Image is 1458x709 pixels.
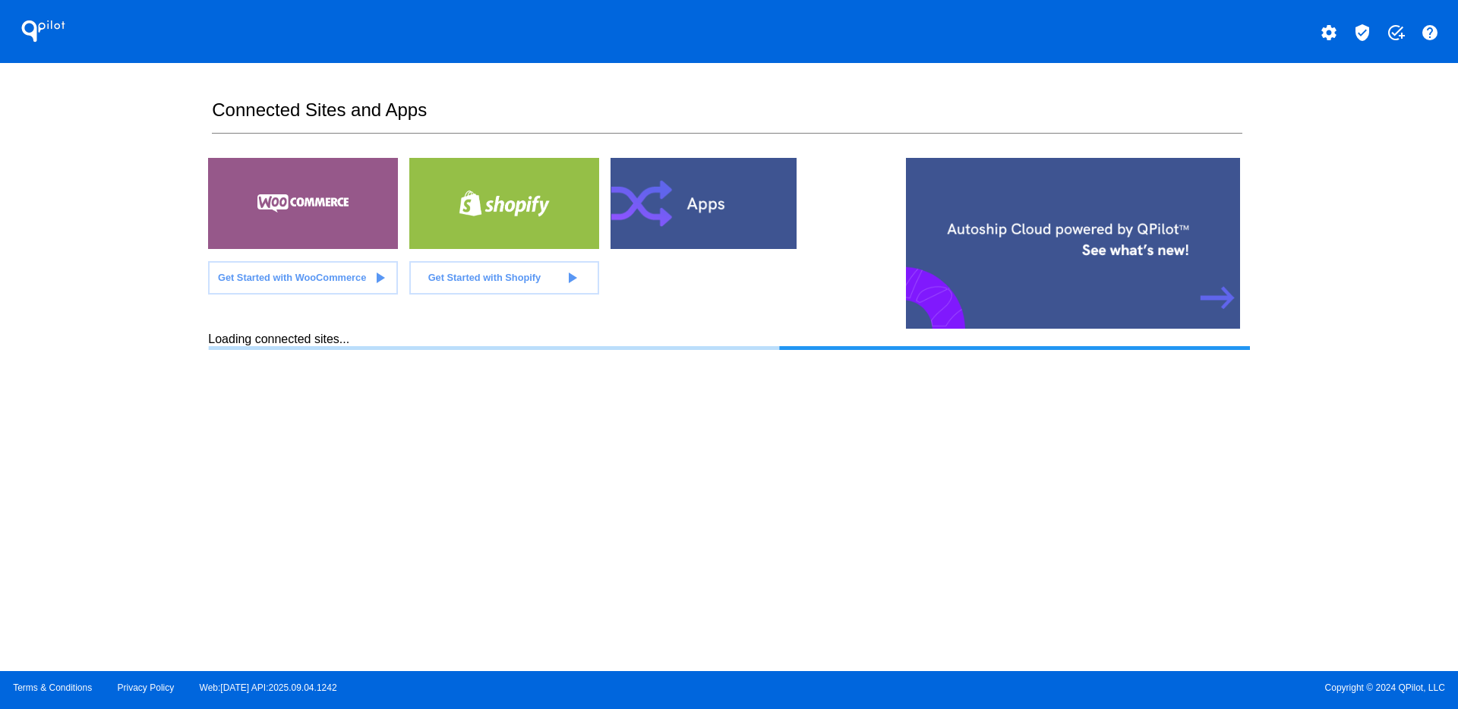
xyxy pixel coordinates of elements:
mat-icon: settings [1320,24,1338,42]
a: Get Started with WooCommerce [208,261,398,295]
mat-icon: play_arrow [563,269,581,287]
mat-icon: add_task [1387,24,1405,42]
span: Copyright © 2024 QPilot, LLC [742,682,1445,693]
mat-icon: verified_user [1353,24,1371,42]
span: Get Started with WooCommerce [218,272,366,283]
mat-icon: help [1421,24,1439,42]
a: Web:[DATE] API:2025.09.04.1242 [200,682,337,693]
mat-icon: play_arrow [371,269,389,287]
a: Get Started with Shopify [409,261,599,295]
a: Terms & Conditions [13,682,92,693]
h1: QPilot [13,16,74,46]
h2: Connected Sites and Apps [212,99,1242,134]
a: Privacy Policy [118,682,175,693]
span: Get Started with Shopify [428,272,541,283]
div: Loading connected sites... [208,332,1249,350]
